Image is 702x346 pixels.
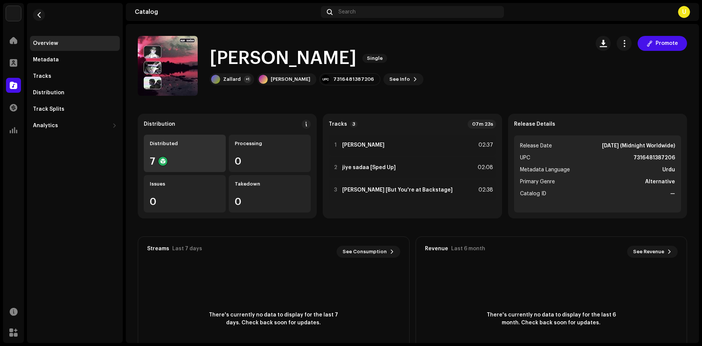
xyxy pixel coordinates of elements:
[350,121,358,128] p-badge: 3
[425,246,448,252] div: Revenue
[520,153,530,162] span: UPC
[210,46,356,70] h1: [PERSON_NAME]
[329,121,347,127] strong: Tracks
[6,6,21,21] img: bb549e82-3f54-41b5-8d74-ce06bd45c366
[468,120,496,129] div: 07m 23s
[514,121,555,127] strong: Release Details
[627,246,678,258] button: See Revenue
[271,76,310,82] div: [PERSON_NAME]
[172,246,202,252] div: Last 7 days
[150,141,220,147] div: Distributed
[662,165,675,174] strong: Urdu
[451,246,485,252] div: Last 6 month
[670,189,675,198] strong: —
[484,311,619,327] span: There's currently no data to display for the last 6 month. Check back soon for updates.
[520,177,555,186] span: Primary Genre
[343,244,387,259] span: See Consumption
[235,141,305,147] div: Processing
[633,244,664,259] span: See Revenue
[477,163,493,172] div: 02:08
[678,6,690,18] div: U
[645,177,675,186] strong: Alternative
[342,165,396,171] strong: jiye sadaa [Sped Up]
[30,69,120,84] re-m-nav-item: Tracks
[333,76,374,82] div: 7316481387206
[30,102,120,117] re-m-nav-item: Track Splits
[383,73,423,85] button: See Info
[30,118,120,133] re-m-nav-dropdown: Analytics
[602,141,675,150] strong: [DATE] (Midnight Worldwide)
[30,85,120,100] re-m-nav-item: Distribution
[633,153,675,162] strong: 7316481387206
[144,121,175,127] div: Distribution
[477,186,493,195] div: 02:38
[337,246,400,258] button: See Consumption
[244,76,251,83] div: +1
[33,73,51,79] div: Tracks
[520,189,546,198] span: Catalog ID
[150,181,220,187] div: Issues
[520,165,570,174] span: Metadata Language
[30,36,120,51] re-m-nav-item: Overview
[520,141,552,150] span: Release Date
[342,187,453,193] strong: [PERSON_NAME] [But You're at Backstage]
[342,142,385,148] strong: [PERSON_NAME]
[638,36,687,51] button: Promote
[33,40,58,46] div: Overview
[33,106,64,112] div: Track Splits
[223,76,241,82] div: Zallard
[338,9,356,15] span: Search
[33,90,64,96] div: Distribution
[477,141,493,150] div: 02:37
[206,311,341,327] span: There's currently no data to display for the last 7 days. Check back soon for updates.
[33,123,58,129] div: Analytics
[33,57,59,63] div: Metadata
[135,9,318,15] div: Catalog
[147,246,169,252] div: Streams
[389,72,410,87] span: See Info
[362,54,387,63] span: Single
[656,36,678,51] span: Promote
[30,52,120,67] re-m-nav-item: Metadata
[235,181,305,187] div: Takedown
